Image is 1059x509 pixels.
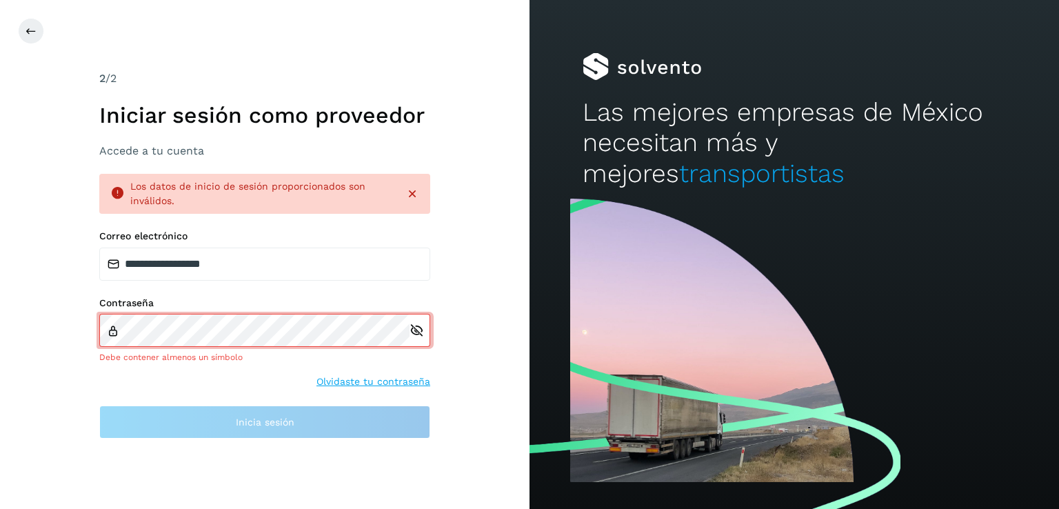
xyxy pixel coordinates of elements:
[99,144,430,157] h3: Accede a tu cuenta
[99,230,430,242] label: Correo electrónico
[130,179,394,208] div: Los datos de inicio de sesión proporcionados son inválidos.
[583,97,1006,189] h2: Las mejores empresas de México necesitan más y mejores
[99,351,430,363] div: Debe contener almenos un símbolo
[99,70,430,87] div: /2
[99,102,430,128] h1: Iniciar sesión como proveedor
[236,417,294,427] span: Inicia sesión
[679,159,845,188] span: transportistas
[99,297,430,309] label: Contraseña
[99,72,105,85] span: 2
[99,406,430,439] button: Inicia sesión
[316,375,430,389] a: Olvidaste tu contraseña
